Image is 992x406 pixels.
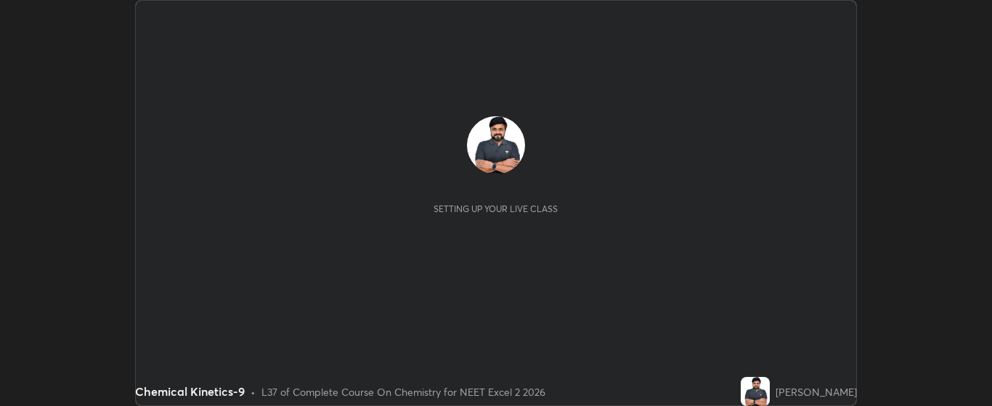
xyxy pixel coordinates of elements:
[776,384,857,399] div: [PERSON_NAME]
[467,116,525,174] img: b678fab11c8e479983cbcbbb2042349f.jpg
[261,384,545,399] div: L37 of Complete Course On Chemistry for NEET Excel 2 2026
[434,203,558,214] div: Setting up your live class
[251,384,256,399] div: •
[135,383,245,400] div: Chemical Kinetics-9
[741,377,770,406] img: b678fab11c8e479983cbcbbb2042349f.jpg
